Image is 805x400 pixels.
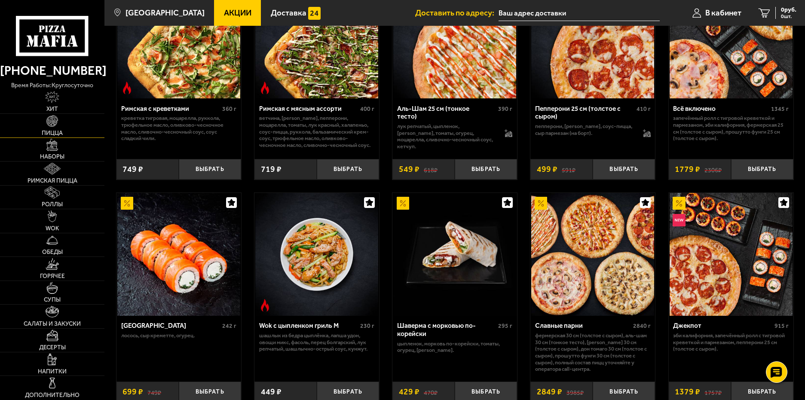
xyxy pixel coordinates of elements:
img: Острое блюдо [259,82,271,94]
button: Выбрать [317,159,379,180]
img: 15daf4d41897b9f0e9f617042186c801.svg [308,7,321,19]
span: Акции [224,9,251,17]
p: лук репчатый, цыпленок, [PERSON_NAME], томаты, огурец, моцарелла, сливочно-чесночный соус, кетчуп. [397,123,496,150]
span: 1345 г [771,105,789,113]
input: Ваш адрес доставки [499,5,660,21]
p: пепперони, [PERSON_NAME], соус-пицца, сыр пармезан (на борт). [535,123,634,136]
span: 390 г [498,105,512,113]
span: 1379 ₽ [675,388,700,396]
img: Акционный [397,197,409,209]
div: Всё включено [673,105,769,113]
span: 499 ₽ [537,165,557,174]
div: Шаверма с морковью по-корейски [397,322,496,338]
a: АкционныйШаверма с морковью по-корейски [392,193,517,316]
p: Эби Калифорния, Запечённый ролл с тигровой креветкой и пармезаном, Пепперони 25 см (толстое с сыр... [673,332,789,352]
span: 242 г [222,322,236,330]
img: Акционный [121,197,133,209]
div: Пепперони 25 см (толстое с сыром) [535,105,634,121]
span: Хит [46,106,58,112]
a: АкционныйНовинкаДжекпот [669,193,793,316]
span: Супы [44,297,61,303]
span: Роллы [42,202,63,208]
span: 699 ₽ [122,388,143,396]
s: 1757 ₽ [704,388,722,396]
button: Выбрать [455,159,517,180]
span: 400 г [360,105,374,113]
img: Акционный [673,197,685,209]
span: Пицца [42,130,63,136]
span: 749 ₽ [122,165,143,174]
s: 3985 ₽ [566,388,584,396]
span: 915 г [774,322,789,330]
span: 2840 г [633,322,651,330]
div: [GEOGRAPHIC_DATA] [121,322,220,330]
span: 719 ₽ [261,165,282,174]
s: 470 ₽ [424,388,438,396]
span: 295 г [498,322,512,330]
s: 591 ₽ [562,165,575,174]
div: Джекпот [673,322,772,330]
s: 2306 ₽ [704,165,722,174]
img: Филадельфия [117,193,240,316]
p: Фермерская 30 см (толстое с сыром), Аль-Шам 30 см (тонкое тесто), [PERSON_NAME] 30 см (толстое с ... [535,332,651,373]
img: Новинка [673,214,685,226]
span: [GEOGRAPHIC_DATA] [125,9,205,17]
p: лосось, Сыр креметте, огурец. [121,332,237,339]
span: В кабинет [705,9,741,17]
button: Выбрать [593,159,655,180]
img: Славные парни [531,193,654,316]
img: Акционный [535,197,547,209]
span: 449 ₽ [261,388,282,396]
span: Доставка [271,9,306,17]
img: Острое блюдо [121,82,133,94]
span: Десерты [39,345,66,351]
span: 549 ₽ [399,165,419,174]
img: Wok с цыпленком гриль M [255,193,378,316]
span: Римская пицца [28,178,77,184]
div: Римская с мясным ассорти [259,105,358,113]
p: цыпленок, морковь по-корейски, томаты, огурец, [PERSON_NAME]. [397,340,513,354]
img: Острое блюдо [259,299,271,311]
span: 0 шт. [781,14,796,19]
span: Пушкинский район, посёлок Шушары, территория Славянка, Галицкая улица, 8к1 [499,5,660,21]
span: 0 руб. [781,7,796,13]
p: ветчина, [PERSON_NAME], пепперони, моцарелла, томаты, лук красный, халапеньо, соус-пицца, руккола... [259,115,375,148]
span: 429 ₽ [399,388,419,396]
span: Напитки [38,369,67,375]
s: 618 ₽ [424,165,438,174]
span: Обеды [42,249,63,255]
img: Джекпот [670,193,793,316]
span: Горячее [40,273,65,279]
p: шашлык из бедра цыплёнка, лапша удон, овощи микс, фасоль, перец болгарский, лук репчатый, шашлычн... [259,332,375,352]
div: Wok с цыпленком гриль M [259,322,358,330]
div: Римская с креветками [121,105,220,113]
p: креветка тигровая, моцарелла, руккола, трюфельное масло, оливково-чесночное масло, сливочно-чесно... [121,115,237,141]
span: 2849 ₽ [537,388,562,396]
button: Выбрать [179,159,241,180]
a: АкционныйФиладельфия [116,193,241,316]
a: Острое блюдоWok с цыпленком гриль M [254,193,379,316]
span: 1779 ₽ [675,165,700,174]
span: Салаты и закуски [24,321,81,327]
img: Шаверма с морковью по-корейски [393,193,516,316]
span: 360 г [222,105,236,113]
span: Доставить по адресу: [415,9,499,17]
button: Выбрать [731,159,793,180]
span: 230 г [360,322,374,330]
p: Запечённый ролл с тигровой креветкой и пармезаном, Эби Калифорния, Фермерская 25 см (толстое с сы... [673,115,789,141]
span: Наборы [40,154,64,160]
a: АкционныйСлавные парни [530,193,655,316]
span: WOK [46,226,59,232]
span: Дополнительно [25,392,80,398]
div: Славные парни [535,322,631,330]
span: 410 г [637,105,651,113]
div: Аль-Шам 25 см (тонкое тесто) [397,105,496,121]
s: 749 ₽ [147,388,161,396]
